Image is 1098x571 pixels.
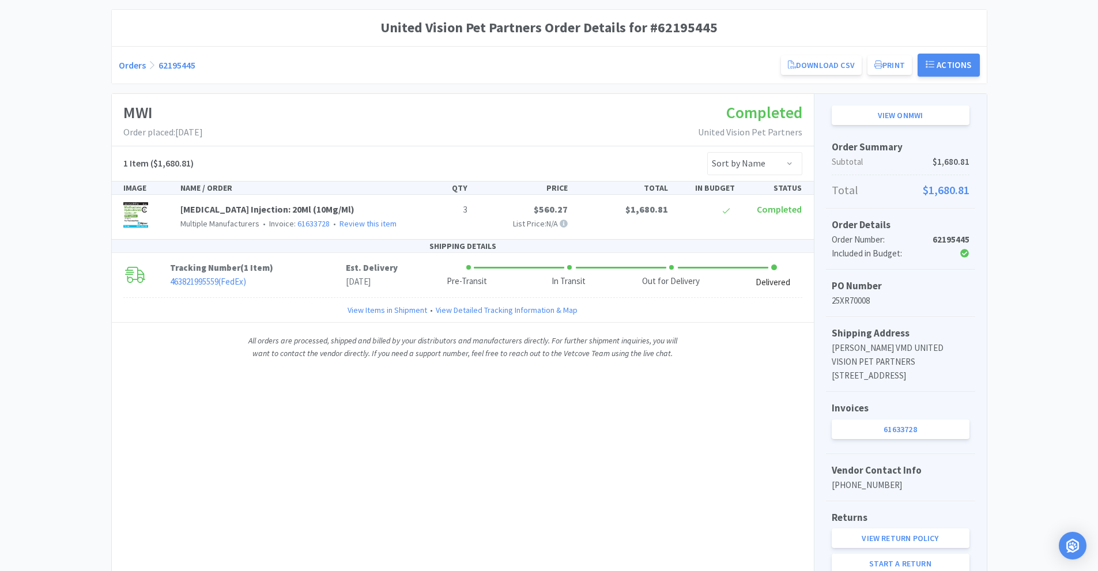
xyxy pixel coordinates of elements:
[180,203,354,215] a: [MEDICAL_DATA] Injection: 20Ml (10Mg/Ml)
[832,478,969,492] p: [PHONE_NUMBER]
[297,218,330,229] a: 61633728
[642,275,700,288] div: Out for Delivery
[726,102,802,123] span: Completed
[405,181,472,194] div: QTY
[918,54,980,77] button: Actions
[832,400,969,416] h5: Invoices
[756,276,790,289] div: Delivered
[123,157,149,169] span: 1 Item
[552,275,586,288] div: In Transit
[248,335,677,358] i: All orders are processed, shipped and billed by your distributors and manufacturers directly. For...
[170,261,346,275] p: Tracking Number ( )
[832,181,969,199] p: Total
[832,419,969,439] a: 61633728
[832,139,969,155] h5: Order Summary
[123,125,203,140] p: Order placed: [DATE]
[261,218,267,229] span: •
[123,156,194,171] h5: ($1,680.81)
[832,155,969,169] p: Subtotal
[123,100,203,126] h1: MWI
[119,181,176,194] div: IMAGE
[757,203,802,215] span: Completed
[933,234,969,245] strong: 62195445
[112,240,814,253] div: SHIPPING DETAILS
[1059,532,1086,559] div: Open Intercom Messenger
[832,463,969,478] h5: Vendor Contact Info
[410,202,467,217] p: 3
[739,181,806,194] div: STATUS
[832,528,969,548] a: View Return Policy
[244,262,270,273] span: 1 Item
[346,261,398,275] p: Est. Delivery
[832,341,969,383] p: [PERSON_NAME] VMD UNITED VISION PET PARTNERS [STREET_ADDRESS]
[781,55,862,75] a: Download CSV
[534,203,568,215] span: $560.27
[176,181,405,194] div: NAME / ORDER
[436,304,578,316] a: View Detailed Tracking Information & Map
[331,218,338,229] span: •
[427,304,436,316] span: •
[832,247,923,260] div: Included in Budget:
[832,217,969,233] h5: Order Details
[832,326,969,341] h5: Shipping Address
[832,105,969,125] a: View onMWI
[832,510,969,525] h5: Returns
[832,294,969,308] p: 25XR70008
[339,218,397,229] a: Review this item
[923,181,969,199] span: $1,680.81
[259,218,330,229] span: Invoice:
[673,181,739,194] div: IN BUDGET
[867,55,912,75] button: Print
[123,202,149,228] img: de93df49160d49119d291c66ed1db82f_149919.png
[477,217,568,230] p: List Price: N/A
[346,275,398,289] p: [DATE]
[933,155,969,169] span: $1,680.81
[170,276,246,287] a: 463821995559(FedEx)
[348,304,427,316] a: View Items in Shipment
[472,181,572,194] div: PRICE
[832,278,969,294] h5: PO Number
[119,17,980,39] h1: United Vision Pet Partners Order Details for #62195445
[119,59,146,71] a: Orders
[832,233,923,247] div: Order Number:
[625,203,668,215] span: $1,680.81
[572,181,673,194] div: TOTAL
[698,125,802,140] p: United Vision Pet Partners
[180,218,259,229] span: Multiple Manufacturers
[159,59,195,71] a: 62195445
[447,275,487,288] div: Pre-Transit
